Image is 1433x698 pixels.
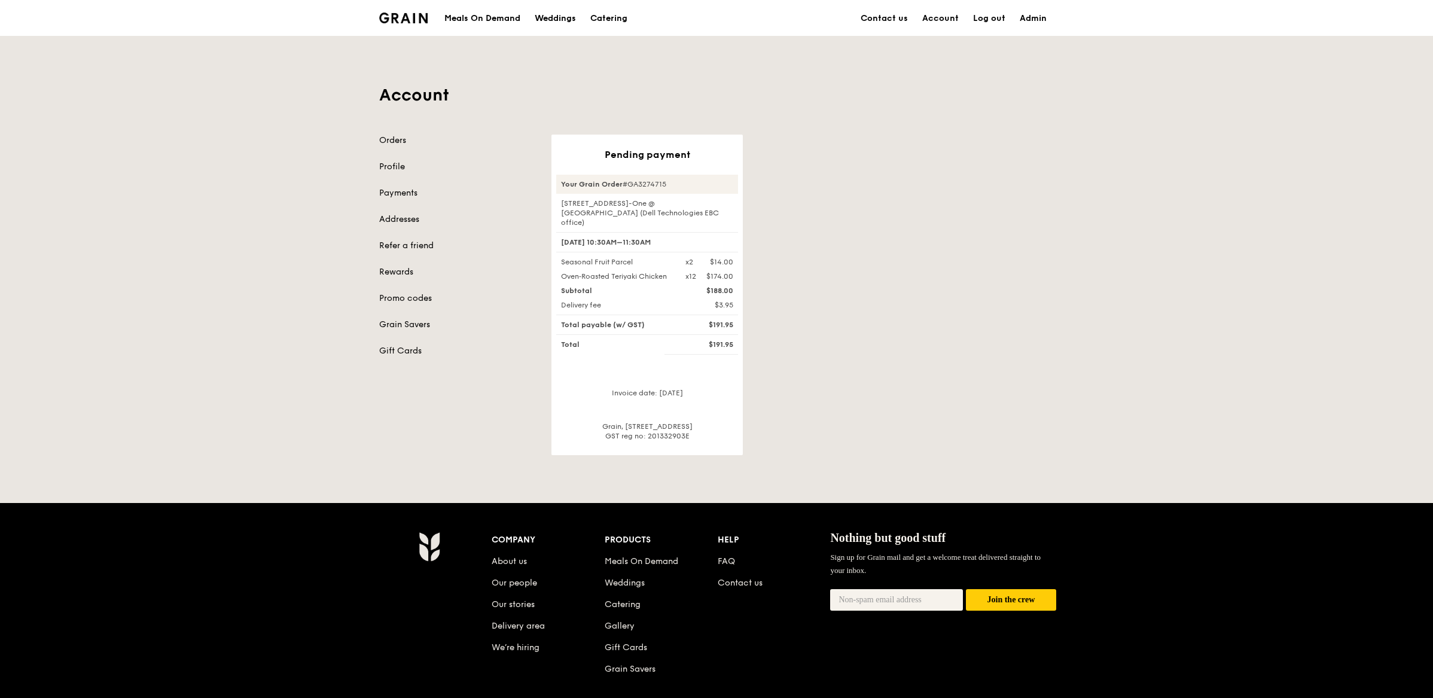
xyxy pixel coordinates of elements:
[379,13,428,23] img: Grain
[379,84,1054,106] h1: Account
[554,272,678,281] div: Oven‑Roasted Teriyaki Chicken
[718,556,735,566] a: FAQ
[492,642,539,653] a: We’re hiring
[718,532,831,548] div: Help
[379,345,537,357] a: Gift Cards
[853,1,915,36] a: Contact us
[554,340,678,349] div: Total
[605,532,718,548] div: Products
[678,340,740,349] div: $191.95
[556,232,738,252] div: [DATE] 10:30AM–11:30AM
[605,599,641,609] a: Catering
[678,320,740,330] div: $191.95
[605,642,647,653] a: Gift Cards
[554,257,678,267] div: Seasonal Fruit Parcel
[554,286,678,295] div: Subtotal
[830,531,946,544] span: Nothing but good stuff
[710,257,733,267] div: $14.00
[556,149,738,160] div: Pending payment
[379,187,537,199] a: Payments
[605,621,635,631] a: Gallery
[915,1,966,36] a: Account
[556,422,738,441] div: Grain, [STREET_ADDRESS] GST reg no: 201332903E
[561,321,645,329] span: Total payable (w/ GST)
[966,1,1013,36] a: Log out
[556,388,738,407] div: Invoice date: [DATE]
[678,286,740,295] div: $188.00
[419,532,440,562] img: Grain
[561,180,623,188] strong: Your Grain Order
[535,1,576,36] div: Weddings
[605,578,645,588] a: Weddings
[556,199,738,227] div: [STREET_ADDRESS]-One @ [GEOGRAPHIC_DATA] (Dell Technologies EBC office)
[379,214,537,225] a: Addresses
[1013,1,1054,36] a: Admin
[590,1,627,36] div: Catering
[685,272,696,281] div: x12
[605,664,655,674] a: Grain Savers
[379,135,537,147] a: Orders
[379,240,537,252] a: Refer a friend
[554,300,678,310] div: Delivery fee
[492,578,537,588] a: Our people
[685,257,693,267] div: x2
[379,266,537,278] a: Rewards
[492,599,535,609] a: Our stories
[966,589,1056,611] button: Join the crew
[492,532,605,548] div: Company
[556,175,738,194] div: #GA3274715
[379,161,537,173] a: Profile
[444,1,520,36] div: Meals On Demand
[718,578,763,588] a: Contact us
[528,1,583,36] a: Weddings
[379,319,537,331] a: Grain Savers
[706,272,733,281] div: $174.00
[492,556,527,566] a: About us
[379,292,537,304] a: Promo codes
[492,621,545,631] a: Delivery area
[605,556,678,566] a: Meals On Demand
[830,589,963,611] input: Non-spam email address
[830,553,1041,575] span: Sign up for Grain mail and get a welcome treat delivered straight to your inbox.
[678,300,740,310] div: $3.95
[583,1,635,36] a: Catering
